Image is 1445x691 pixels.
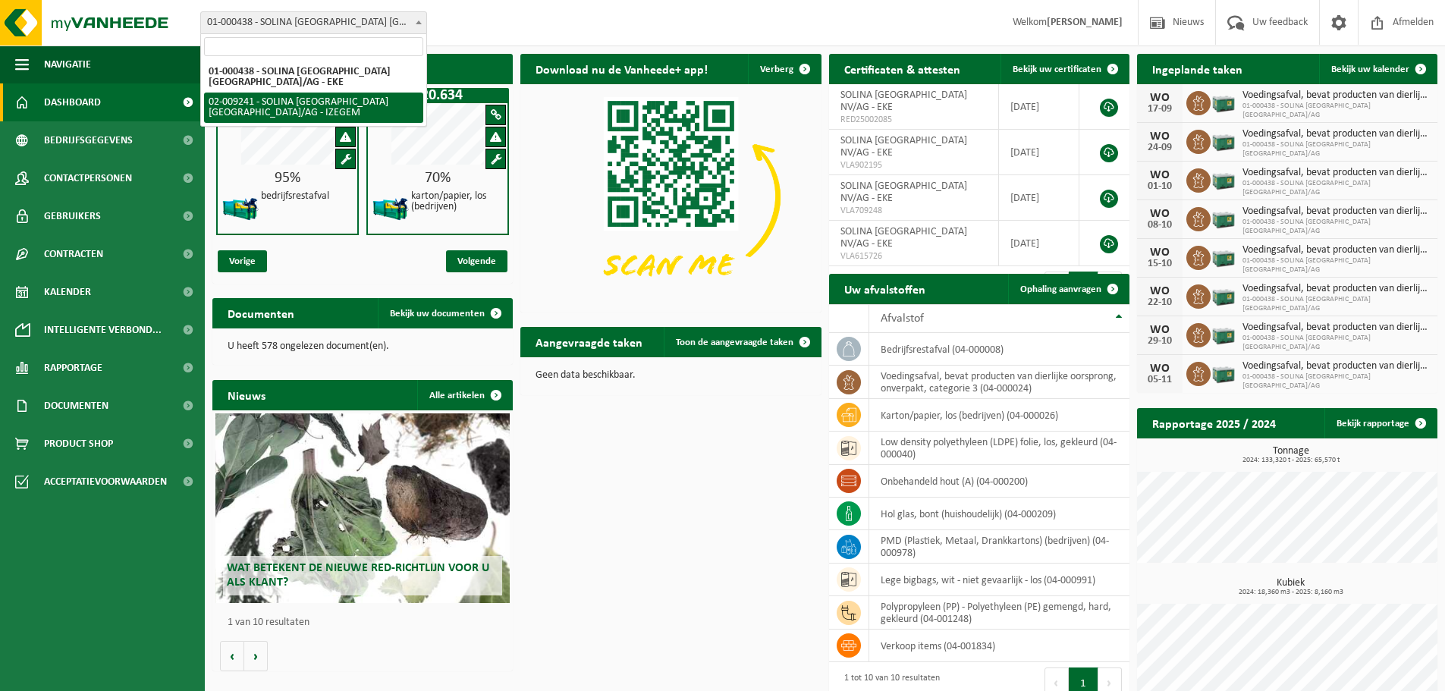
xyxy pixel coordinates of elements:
img: PB-LB-0680-HPE-GN-01 [1211,321,1236,347]
span: Toon de aangevraagde taken [676,338,793,347]
h2: Nieuws [212,380,281,410]
div: WO [1145,285,1175,297]
span: Acceptatievoorwaarden [44,463,167,501]
span: Voedingsafval, bevat producten van dierlijke oorsprong, onverpakt, categorie 3 [1242,360,1430,372]
li: 02-009241 - SOLINA [GEOGRAPHIC_DATA] [GEOGRAPHIC_DATA]/AG - IZEGEM [204,93,423,123]
h2: Uw afvalstoffen [829,274,941,303]
span: Vorige [218,250,267,272]
img: HK-XZ-20-GN-12 [372,190,410,228]
td: [DATE] [999,221,1080,266]
p: U heeft 578 ongelezen document(en). [228,341,498,352]
span: 01-000438 - SOLINA [GEOGRAPHIC_DATA] [GEOGRAPHIC_DATA]/AG [1242,179,1430,197]
span: Voedingsafval, bevat producten van dierlijke oorsprong, onverpakt, categorie 3 [1242,283,1430,295]
span: VLA709248 [840,205,987,217]
div: WO [1145,247,1175,259]
h2: Rapportage 2025 / 2024 [1137,408,1291,438]
span: RED25002085 [840,114,987,126]
span: Volgende [446,250,507,272]
span: 01-000438 - SOLINA BELGIUM NV/AG - EKE [200,11,427,34]
span: Ophaling aanvragen [1020,284,1101,294]
img: PB-LB-0680-HPE-GN-01 [1211,360,1236,385]
h2: Aangevraagde taken [520,327,658,356]
span: Navigatie [44,46,91,83]
div: 17-09 [1145,104,1175,115]
div: 05-11 [1145,375,1175,385]
span: SOLINA [GEOGRAPHIC_DATA] NV/AG - EKE [840,181,967,204]
span: Wat betekent de nieuwe RED-richtlijn voor u als klant? [227,562,489,589]
span: Verberg [760,64,793,74]
h2: Ingeplande taken [1137,54,1258,83]
td: PMD (Plastiek, Metaal, Drankkartons) (bedrijven) (04-000978) [869,530,1129,564]
td: lege bigbags, wit - niet gevaarlijk - los (04-000991) [869,564,1129,596]
img: PB-LB-0680-HPE-GN-01 [1211,127,1236,153]
span: 01-000438 - SOLINA [GEOGRAPHIC_DATA] [GEOGRAPHIC_DATA]/AG [1242,295,1430,313]
div: WO [1145,208,1175,220]
span: Contactpersonen [44,159,132,197]
td: verkoop items (04-001834) [869,630,1129,662]
a: Alle artikelen [417,380,511,410]
a: Ophaling aanvragen [1008,274,1128,304]
p: Geen data beschikbaar. [536,370,806,381]
td: onbehandeld hout (A) (04-000200) [869,465,1129,498]
button: Verberg [748,54,820,84]
a: Bekijk uw certificaten [1001,54,1128,84]
td: [DATE] [999,130,1080,175]
h3: Tonnage [1145,446,1437,464]
td: bedrijfsrestafval (04-000008) [869,333,1129,366]
span: 01-000438 - SOLINA [GEOGRAPHIC_DATA] [GEOGRAPHIC_DATA]/AG [1242,218,1430,236]
a: Wat betekent de nieuwe RED-richtlijn voor u als klant? [215,413,510,603]
a: Toon de aangevraagde taken [664,327,820,357]
span: Product Shop [44,425,113,463]
span: 01-000438 - SOLINA [GEOGRAPHIC_DATA] [GEOGRAPHIC_DATA]/AG [1242,140,1430,159]
div: WO [1145,363,1175,375]
h4: karton/papier, los (bedrijven) [411,191,502,212]
div: 70% [368,171,507,186]
h1: Z20.634 [370,88,505,103]
td: low density polyethyleen (LDPE) folie, los, gekleurd (04-000040) [869,432,1129,465]
span: Bekijk uw kalender [1331,64,1409,74]
h4: bedrijfsrestafval [261,191,329,202]
span: 2024: 18,360 m3 - 2025: 8,160 m3 [1145,589,1437,596]
span: Voedingsafval, bevat producten van dierlijke oorsprong, onverpakt, categorie 3 [1242,322,1430,334]
img: PB-LB-0680-HPE-GN-01 [1211,89,1236,115]
span: Gebruikers [44,197,101,235]
span: SOLINA [GEOGRAPHIC_DATA] NV/AG - EKE [840,90,967,113]
img: PB-LB-0680-HPE-GN-01 [1211,243,1236,269]
span: VLA902195 [840,159,987,171]
div: WO [1145,169,1175,181]
span: Bedrijfsgegevens [44,121,133,159]
img: HK-XZ-20-GN-12 [221,190,259,228]
span: VLA615726 [840,250,987,262]
span: 01-000438 - SOLINA [GEOGRAPHIC_DATA] [GEOGRAPHIC_DATA]/AG [1242,372,1430,391]
div: 15-10 [1145,259,1175,269]
div: 24-09 [1145,143,1175,153]
span: SOLINA [GEOGRAPHIC_DATA] NV/AG - EKE [840,135,967,159]
span: Voedingsafval, bevat producten van dierlijke oorsprong, onverpakt, categorie 3 [1242,90,1430,102]
a: Bekijk uw documenten [378,298,511,328]
span: Voedingsafval, bevat producten van dierlijke oorsprong, onverpakt, categorie 3 [1242,128,1430,140]
span: Bekijk uw certificaten [1013,64,1101,74]
span: Voedingsafval, bevat producten van dierlijke oorsprong, onverpakt, categorie 3 [1242,206,1430,218]
img: PB-LB-0680-HPE-GN-01 [1211,166,1236,192]
span: Voedingsafval, bevat producten van dierlijke oorsprong, onverpakt, categorie 3 [1242,167,1430,179]
h3: Kubiek [1145,578,1437,596]
button: Volgende [244,641,268,671]
div: WO [1145,92,1175,104]
span: 01-000438 - SOLINA BELGIUM NV/AG - EKE [201,12,426,33]
div: 08-10 [1145,220,1175,231]
img: PB-LB-0680-HPE-GN-01 [1211,205,1236,231]
a: Bekijk uw kalender [1319,54,1436,84]
div: 01-10 [1145,181,1175,192]
span: Dashboard [44,83,101,121]
td: [DATE] [999,175,1080,221]
img: Download de VHEPlus App [520,84,821,309]
p: 1 van 10 resultaten [228,617,505,628]
div: WO [1145,324,1175,336]
span: Documenten [44,387,108,425]
td: karton/papier, los (bedrijven) (04-000026) [869,399,1129,432]
div: 29-10 [1145,336,1175,347]
img: PB-LB-0680-HPE-GN-01 [1211,282,1236,308]
h2: Certificaten & attesten [829,54,975,83]
span: Afvalstof [881,313,924,325]
a: Bekijk rapportage [1324,408,1436,438]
